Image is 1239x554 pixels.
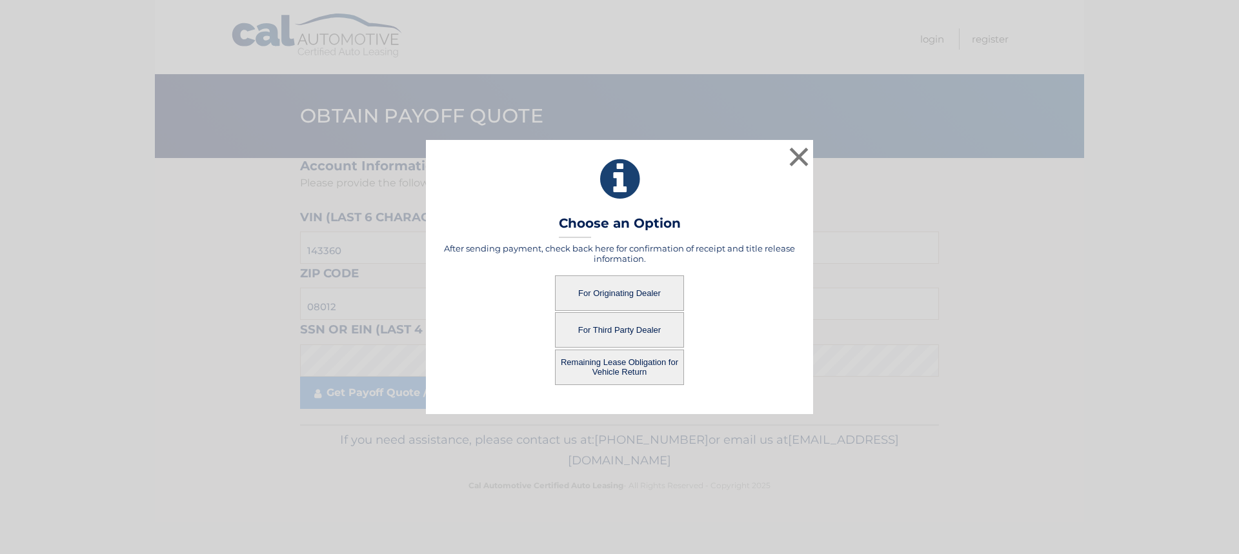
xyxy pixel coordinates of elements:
[786,144,812,170] button: ×
[559,215,681,238] h3: Choose an Option
[555,312,684,348] button: For Third Party Dealer
[442,243,797,264] h5: After sending payment, check back here for confirmation of receipt and title release information.
[555,275,684,311] button: For Originating Dealer
[555,350,684,385] button: Remaining Lease Obligation for Vehicle Return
